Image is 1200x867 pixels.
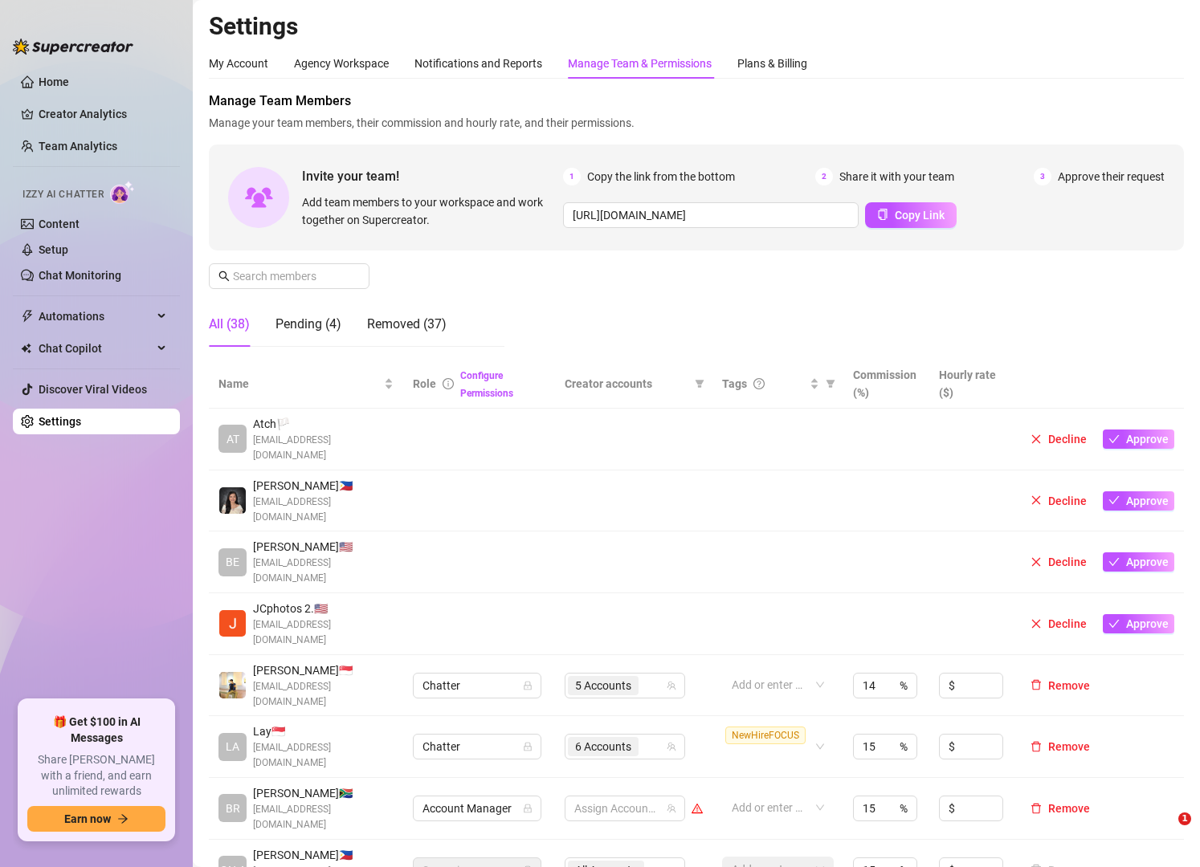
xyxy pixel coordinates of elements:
span: JCphotos 2. 🇺🇸 [253,600,394,617]
div: Pending (4) [276,315,341,334]
span: Manage Team Members [209,92,1184,111]
span: Share [PERSON_NAME] with a friend, and earn unlimited rewards [27,752,165,800]
button: Decline [1024,552,1093,572]
button: Decline [1024,614,1093,633]
span: Name [218,375,381,393]
img: AI Chatter [110,181,135,204]
span: Remove [1048,740,1090,753]
span: Decline [1048,617,1087,630]
span: close [1031,556,1042,568]
span: Remove [1048,802,1090,815]
span: Atch 🏳️ [253,415,394,433]
a: Content [39,218,80,230]
span: LA [226,738,239,755]
button: Approve [1103,429,1174,449]
span: filter [822,372,839,396]
span: check [1108,556,1120,568]
button: Remove [1024,737,1096,756]
span: Chat Copilot [39,336,153,361]
span: Invite your team! [302,166,563,186]
span: close [1031,433,1042,445]
span: [EMAIL_ADDRESS][DOMAIN_NAME] [253,802,394,832]
span: thunderbolt [21,310,34,323]
span: team [667,804,676,813]
span: arrow-right [117,813,129,824]
button: Approve [1103,491,1174,511]
span: check [1108,618,1120,629]
span: lock [523,681,533,690]
span: Automations [39,303,153,329]
a: Discover Viral Videos [39,383,147,396]
span: Tags [722,375,747,393]
input: Search members [233,267,347,285]
span: [PERSON_NAME] 🇵🇭 [253,477,394,495]
span: [EMAIL_ADDRESS][DOMAIN_NAME] [253,679,394,710]
span: Decline [1048,556,1087,568]
span: [EMAIL_ADDRESS][DOMAIN_NAME] [253,433,394,463]
span: delete [1031,741,1042,752]
span: Manage your team members, their commission and hourly rate, and their permissions. [209,114,1184,132]
th: Name [209,360,403,409]
span: copy [877,209,888,220]
span: info-circle [443,378,454,389]
span: [PERSON_NAME] 🇺🇸 [253,538,394,556]
button: Approve [1103,552,1174,572]
span: filter [695,379,704,389]
button: Copy Link [865,202,957,228]
span: filter [826,379,835,389]
span: [EMAIL_ADDRESS][DOMAIN_NAME] [253,617,394,648]
span: AT [227,430,239,448]
span: BR [226,800,240,817]
span: warning [692,803,703,814]
span: Role [413,377,436,390]
a: Settings [39,415,81,428]
span: team [667,681,676,690]
span: Approve [1126,495,1169,507]
span: [PERSON_NAME] 🇸🇬 [253,661,394,679]
img: JCphotos 2020 [219,610,246,637]
span: [PERSON_NAME] 🇿🇦 [253,784,394,802]
span: 1 [1178,812,1191,825]
button: Decline [1024,491,1093,511]
span: 3 [1034,168,1051,185]
span: Remove [1048,679,1090,692]
img: logo-BBDzfeDw.svg [13,39,133,55]
button: Approve [1103,614,1174,633]
div: My Account [209,55,268,72]
div: Manage Team & Permissions [568,55,712,72]
img: Adam Bautista [219,672,246,698]
button: Remove [1024,799,1096,818]
img: Chat Copilot [21,343,31,354]
span: 5 Accounts [575,677,631,694]
h2: Settings [209,11,1184,42]
span: question-circle [753,378,765,389]
span: team [667,742,676,751]
span: NewHireFOCUS [725,727,806,744]
span: Chatter [422,735,532,759]
span: Share it with your team [839,168,954,185]
button: Earn nowarrow-right [27,806,165,832]
span: lock [523,742,533,751]
a: Chat Monitoring [39,269,121,282]
span: [EMAIL_ADDRESS][DOMAIN_NAME] [253,740,394,771]
button: Decline [1024,429,1093,449]
div: Notifications and Reports [414,55,542,72]
span: 6 Accounts [575,738,631,755]
span: Copy the link from the bottom [587,168,735,185]
span: Add team members to your workspace and work together on Supercreator. [302,193,557,229]
a: Configure Permissions [460,370,513,399]
span: Account Manager [422,796,532,820]
span: close [1031,495,1042,506]
span: Approve [1126,433,1169,446]
a: Creator Analytics [39,101,167,127]
span: Copy Link [895,209,945,222]
span: Creator accounts [565,375,688,393]
th: Commission (%) [843,360,929,409]
span: [PERSON_NAME] 🇵🇭 [253,846,394,864]
a: Team Analytics [39,140,117,153]
div: Agency Workspace [294,55,389,72]
span: 1 [563,168,581,185]
span: check [1108,433,1120,445]
span: 2 [815,168,833,185]
span: [EMAIL_ADDRESS][DOMAIN_NAME] [253,495,394,525]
